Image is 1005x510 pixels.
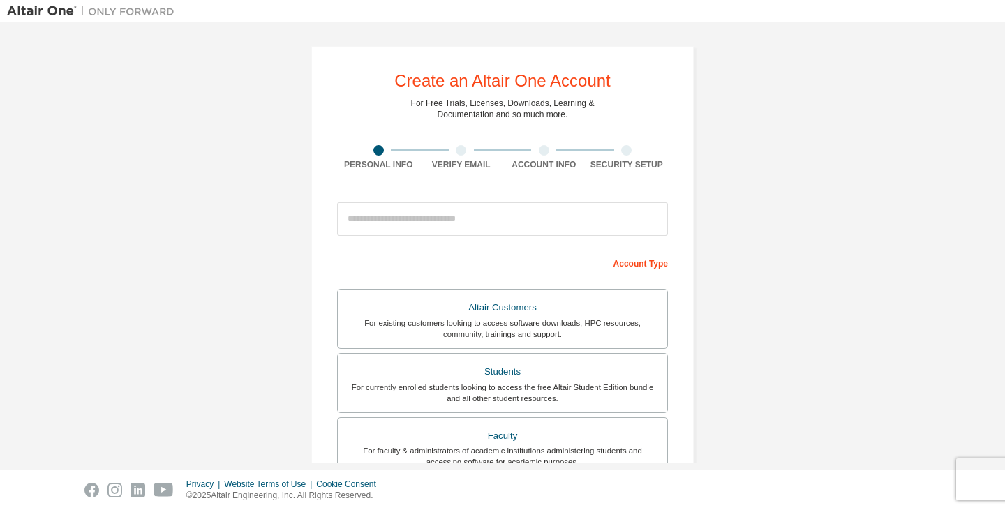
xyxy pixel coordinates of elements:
[346,317,659,340] div: For existing customers looking to access software downloads, HPC resources, community, trainings ...
[316,479,384,490] div: Cookie Consent
[337,159,420,170] div: Personal Info
[346,362,659,382] div: Students
[186,479,224,490] div: Privacy
[346,426,659,446] div: Faculty
[131,483,145,497] img: linkedin.svg
[224,479,316,490] div: Website Terms of Use
[337,251,668,273] div: Account Type
[7,4,181,18] img: Altair One
[186,490,385,502] p: © 2025 Altair Engineering, Inc. All Rights Reserved.
[394,73,611,89] div: Create an Altair One Account
[346,445,659,467] div: For faculty & administrators of academic institutions administering students and accessing softwa...
[502,159,586,170] div: Account Info
[420,159,503,170] div: Verify Email
[107,483,122,497] img: instagram.svg
[346,382,659,404] div: For currently enrolled students looking to access the free Altair Student Edition bundle and all ...
[586,159,669,170] div: Security Setup
[154,483,174,497] img: youtube.svg
[346,298,659,317] div: Altair Customers
[411,98,595,120] div: For Free Trials, Licenses, Downloads, Learning & Documentation and so much more.
[84,483,99,497] img: facebook.svg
